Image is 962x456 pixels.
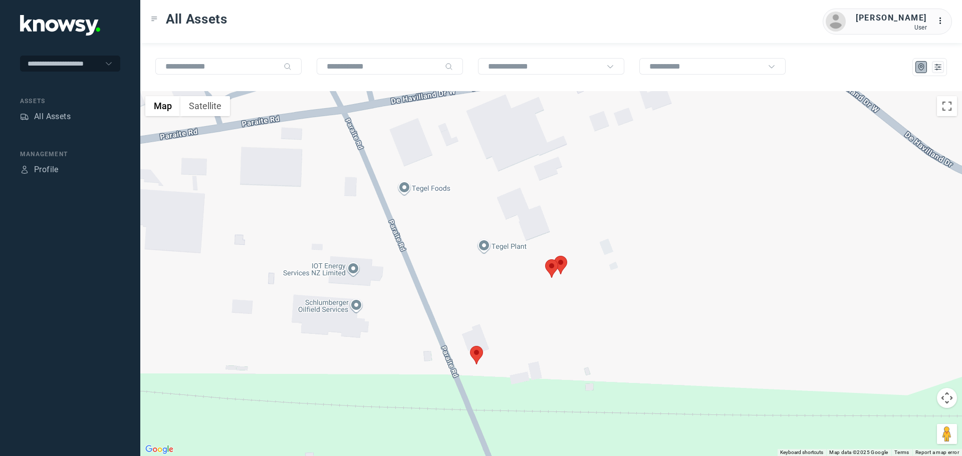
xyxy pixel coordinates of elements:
a: ProfileProfile [20,164,59,176]
div: Management [20,150,120,159]
div: List [933,63,942,72]
img: Google [143,443,176,456]
button: Map camera controls [937,388,957,408]
div: Map [917,63,926,72]
div: Search [445,63,453,71]
a: Open this area in Google Maps (opens a new window) [143,443,176,456]
button: Show street map [145,96,180,116]
button: Toggle fullscreen view [937,96,957,116]
div: [PERSON_NAME] [856,12,927,24]
div: User [856,24,927,31]
tspan: ... [937,17,947,25]
div: Search [284,63,292,71]
div: All Assets [34,111,71,123]
div: : [937,15,949,29]
div: Assets [20,97,120,106]
a: Terms (opens in new tab) [894,449,909,455]
img: Application Logo [20,15,100,36]
div: Profile [34,164,59,176]
span: Map data ©2025 Google [829,449,888,455]
div: : [937,15,949,27]
button: Show satellite imagery [180,96,230,116]
a: Report a map error [915,449,959,455]
button: Keyboard shortcuts [780,449,823,456]
img: avatar.png [826,12,846,32]
div: Toggle Menu [151,16,158,23]
a: AssetsAll Assets [20,111,71,123]
span: All Assets [166,10,227,28]
div: Assets [20,112,29,121]
button: Drag Pegman onto the map to open Street View [937,424,957,444]
div: Profile [20,165,29,174]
